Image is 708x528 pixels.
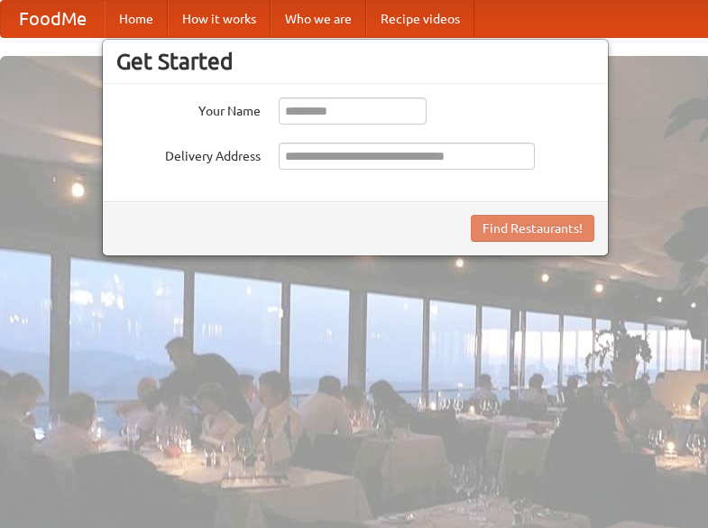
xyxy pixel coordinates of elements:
[116,143,261,165] label: Delivery Address
[271,1,366,37] a: Who we are
[471,215,594,242] button: Find Restaurants!
[366,1,474,37] a: Recipe videos
[116,97,261,120] label: Your Name
[116,48,594,75] h3: Get Started
[1,1,105,37] a: FoodMe
[105,1,168,37] a: Home
[168,1,271,37] a: How it works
